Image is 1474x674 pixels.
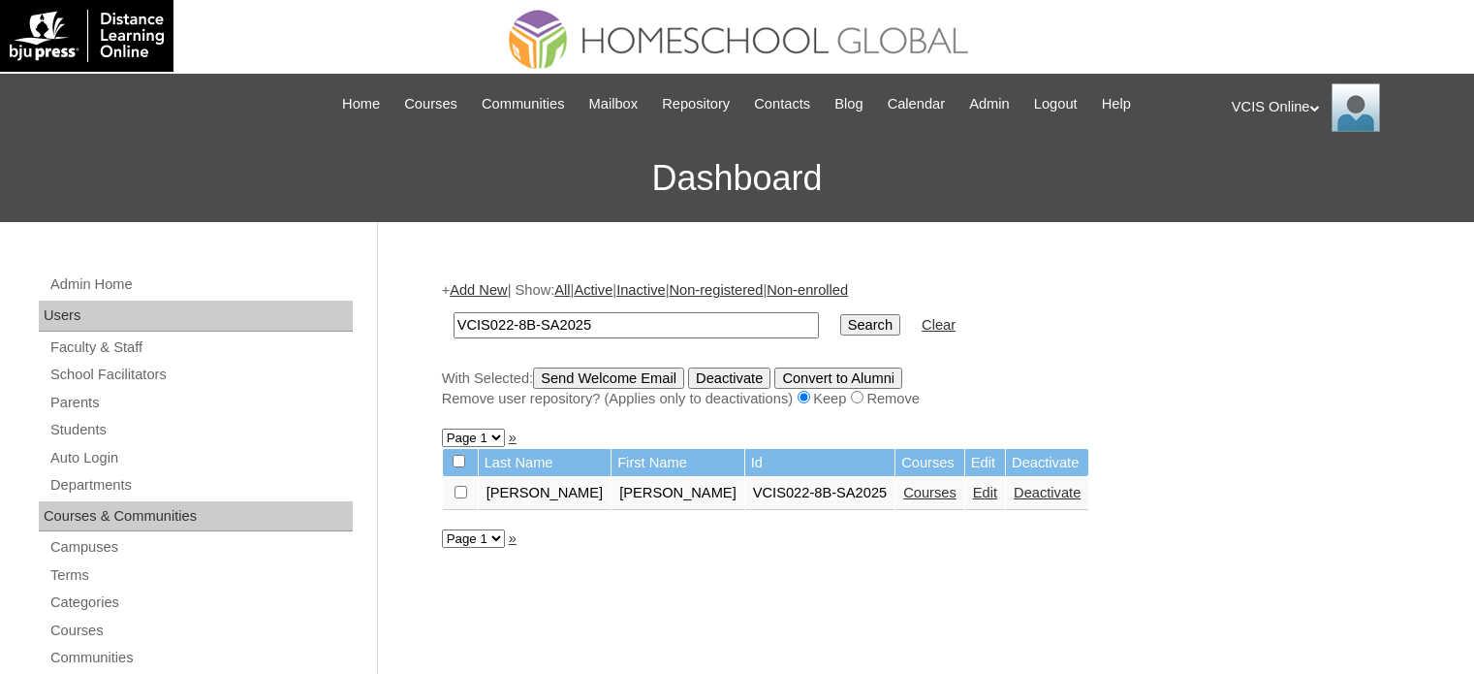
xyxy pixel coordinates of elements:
[612,449,744,477] td: First Name
[580,93,648,115] a: Mailbox
[1034,93,1078,115] span: Logout
[825,93,872,115] a: Blog
[834,93,862,115] span: Blog
[574,282,612,298] a: Active
[48,473,353,497] a: Departments
[394,93,467,115] a: Courses
[48,563,353,588] a: Terms
[903,485,957,500] a: Courses
[965,449,1005,477] td: Edit
[442,280,1401,408] div: + | Show: | | | |
[662,93,730,115] span: Repository
[767,282,848,298] a: Non-enrolled
[509,530,517,546] a: »
[48,535,353,560] a: Campuses
[10,10,164,62] img: logo-white.png
[48,363,353,387] a: School Facilitators
[969,93,1010,115] span: Admin
[509,430,517,445] a: »
[959,93,1019,115] a: Admin
[39,501,353,532] div: Courses & Communities
[973,485,997,500] a: Edit
[342,93,380,115] span: Home
[1092,93,1141,115] a: Help
[888,93,945,115] span: Calendar
[404,93,457,115] span: Courses
[589,93,639,115] span: Mailbox
[745,477,895,510] td: VCIS022-8B-SA2025
[472,93,575,115] a: Communities
[1014,485,1081,500] a: Deactivate
[688,368,770,389] input: Deactivate
[442,368,1401,409] div: With Selected:
[1332,83,1380,132] img: VCIS Online Admin
[744,93,820,115] a: Contacts
[1102,93,1131,115] span: Help
[48,273,353,297] a: Admin Home
[774,368,902,389] input: Convert to Alumni
[878,93,955,115] a: Calendar
[48,646,353,670] a: Communities
[669,282,763,298] a: Non-registered
[48,418,353,442] a: Students
[48,336,353,360] a: Faculty & Staff
[39,301,353,332] div: Users
[10,135,1464,222] h3: Dashboard
[1006,449,1088,477] td: Deactivate
[48,391,353,415] a: Parents
[745,449,895,477] td: Id
[48,591,353,615] a: Categories
[533,368,684,389] input: Send Welcome Email
[554,282,570,298] a: All
[482,93,565,115] span: Communities
[332,93,390,115] a: Home
[450,282,507,298] a: Add New
[1024,93,1087,115] a: Logout
[922,317,956,333] a: Clear
[652,93,739,115] a: Repository
[840,314,900,336] input: Search
[454,312,819,338] input: Search
[616,282,666,298] a: Inactive
[479,477,612,510] td: [PERSON_NAME]
[1232,83,1455,132] div: VCIS Online
[48,446,353,470] a: Auto Login
[895,449,964,477] td: Courses
[48,619,353,643] a: Courses
[479,449,612,477] td: Last Name
[442,389,1401,409] div: Remove user repository? (Applies only to deactivations) Keep Remove
[612,477,744,510] td: [PERSON_NAME]
[754,93,810,115] span: Contacts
